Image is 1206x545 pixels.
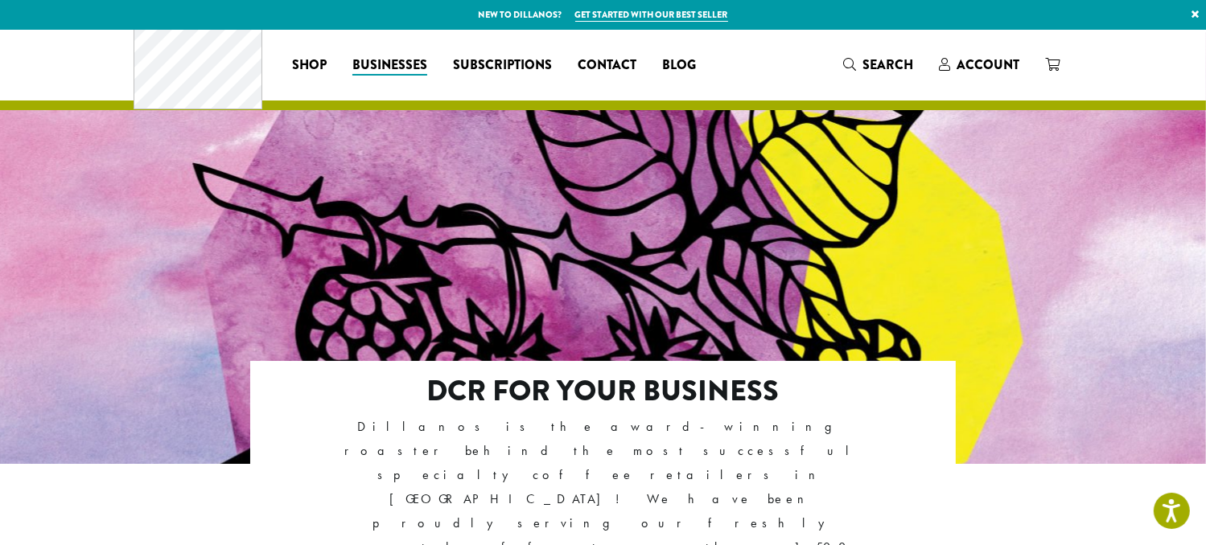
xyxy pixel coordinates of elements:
span: Contact [578,55,636,76]
span: Blog [662,55,696,76]
a: Get started with our best seller [575,8,728,22]
a: Search [831,51,927,78]
span: Account [957,55,1020,74]
span: Subscriptions [453,55,552,76]
span: Search [863,55,914,74]
a: Shop [279,52,340,78]
span: Businesses [352,55,427,76]
h2: DCR FOR YOUR BUSINESS [319,374,887,408]
span: Shop [292,55,327,76]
